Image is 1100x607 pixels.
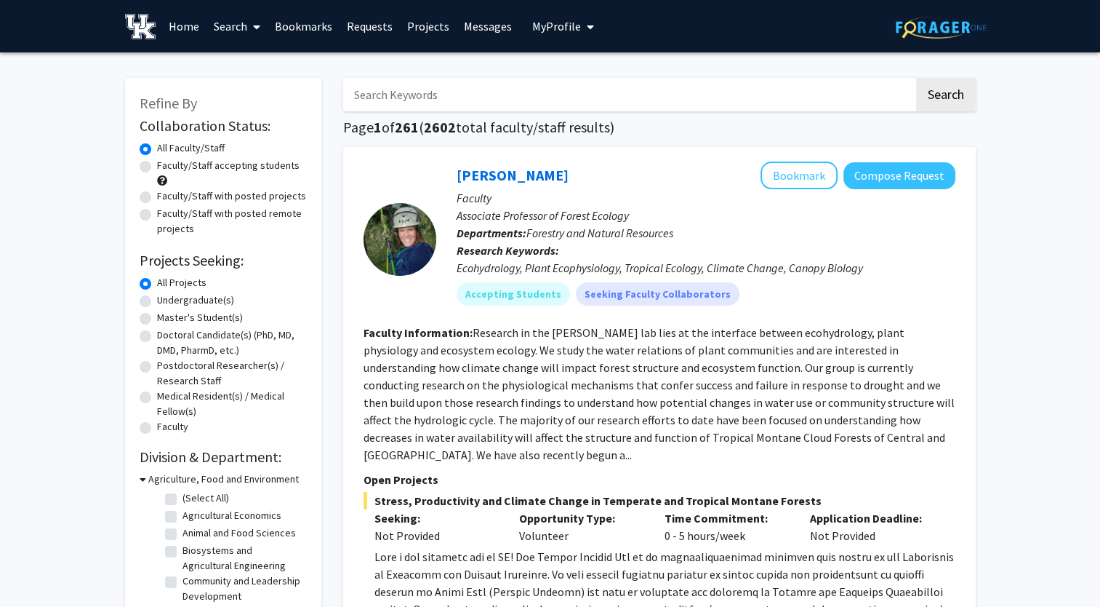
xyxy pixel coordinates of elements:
[140,448,307,466] h2: Division & Department:
[148,472,299,487] h3: Agriculture, Food and Environment
[916,78,976,111] button: Search
[364,325,473,340] b: Faculty Information:
[125,14,156,39] img: University of Kentucky Logo
[140,94,197,112] span: Refine By
[157,358,307,389] label: Postdoctoral Researcher(s) / Research Staff
[268,1,340,52] a: Bookmarks
[157,293,234,308] label: Undergraduate(s)
[457,282,570,306] mat-chip: Accepting Students
[11,541,62,596] iframe: Chat
[364,325,955,462] fg-read-more: Research in the [PERSON_NAME] lab lies at the interface between ecohydrology, plant physiology an...
[457,1,519,52] a: Messages
[161,1,206,52] a: Home
[395,118,419,136] span: 261
[457,226,526,240] b: Departments:
[157,206,307,237] label: Faculty/Staff with posted remote projects
[206,1,268,52] a: Search
[374,527,498,544] div: Not Provided
[157,158,300,173] label: Faculty/Staff accepting students
[182,508,281,523] label: Agricultural Economics
[364,492,955,509] span: Stress, Productivity and Climate Change in Temperate and Tropical Montane Forests
[157,189,306,204] label: Faculty/Staff with posted projects
[457,259,955,277] div: Ecohydrology, Plant Ecophysiology, Tropical Ecology, Climate Change, Canopy Biology
[157,310,243,325] label: Master's Student(s)
[810,509,934,527] p: Application Deadline:
[457,243,559,258] b: Research Keywords:
[343,119,976,136] h1: Page of ( total faculty/staff results)
[424,118,456,136] span: 2602
[374,118,382,136] span: 1
[400,1,457,52] a: Projects
[532,19,581,33] span: My Profile
[182,543,303,574] label: Biosystems and Agricultural Engineering
[157,389,307,419] label: Medical Resident(s) / Medical Fellow(s)
[665,509,788,527] p: Time Commitment:
[157,275,206,290] label: All Projects
[157,328,307,358] label: Doctoral Candidate(s) (PhD, MD, DMD, PharmD, etc.)
[526,226,673,240] span: Forestry and Natural Resources
[374,509,498,527] p: Seeking:
[519,509,643,527] p: Opportunity Type:
[457,189,955,207] p: Faculty
[654,509,799,544] div: 0 - 5 hours/week
[799,509,944,544] div: Not Provided
[896,16,987,39] img: ForagerOne Logo
[182,525,296,541] label: Animal and Food Sciences
[140,252,307,269] h2: Projects Seeking:
[140,117,307,135] h2: Collaboration Status:
[182,491,229,506] label: (Select All)
[157,419,188,435] label: Faculty
[343,78,914,111] input: Search Keywords
[364,471,955,488] p: Open Projects
[760,162,838,189] button: Add Sybil Gotsch to Bookmarks
[508,509,654,544] div: Volunteer
[157,140,225,156] label: All Faculty/Staff
[457,166,569,184] a: [PERSON_NAME]
[457,207,955,224] p: Associate Professor of Forest Ecology
[576,282,739,306] mat-chip: Seeking Faculty Collaborators
[340,1,400,52] a: Requests
[843,162,955,189] button: Compose Request to Sybil Gotsch
[182,574,303,604] label: Community and Leadership Development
